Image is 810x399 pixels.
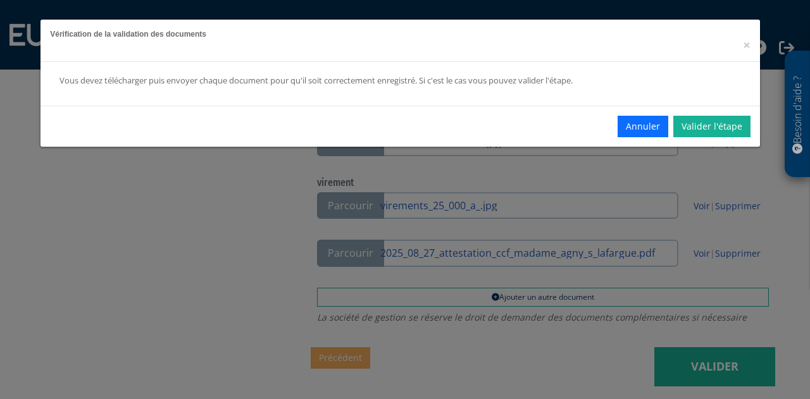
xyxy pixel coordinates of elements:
[50,29,751,40] h5: Vérification de la validation des documents
[618,116,668,137] button: Annuler
[59,75,604,87] div: Vous devez télécharger puis envoyer chaque document pour qu'il soit correctement enregistré. Si c...
[743,39,751,52] button: Close
[743,36,751,54] span: ×
[673,116,751,137] a: Valider l'étape
[790,58,805,171] p: Besoin d'aide ?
